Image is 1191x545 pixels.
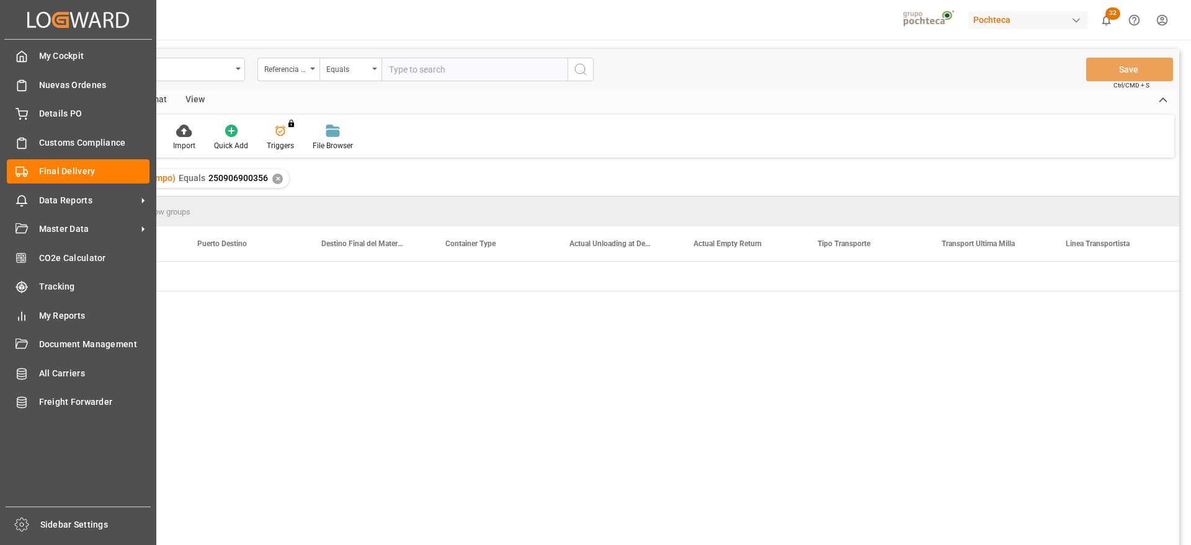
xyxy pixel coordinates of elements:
a: Freight Forwarder [7,390,149,414]
button: open menu [319,58,381,81]
span: Final Delivery [39,165,150,178]
span: Equals [179,173,205,183]
span: Master Data [39,223,137,236]
div: View [176,90,214,111]
div: Quick Add [214,140,248,151]
span: My Reports [39,309,150,322]
span: Tracking [39,280,150,293]
span: Data Reports [39,194,137,207]
span: Document Management [39,338,150,351]
button: open menu [257,58,319,81]
div: ✕ [272,174,283,184]
a: My Cockpit [7,44,149,68]
span: 32 [1105,7,1120,20]
a: Final Delivery [7,159,149,184]
span: Destino Final del Material (impo) [321,239,404,248]
button: Help Center [1120,6,1148,34]
div: File Browser [313,140,353,151]
button: search button [568,58,594,81]
span: My Cockpit [39,50,150,63]
img: pochtecaImg.jpg_1689854062.jpg [899,9,960,31]
span: Linea Transportista [1066,239,1130,248]
a: Details PO [7,102,149,126]
a: CO2e Calculator [7,246,149,270]
span: Actual Unloading at Destination [569,239,653,248]
span: Container Type [445,239,496,248]
span: CO2e Calculator [39,252,150,265]
a: Customs Compliance [7,130,149,154]
a: Tracking [7,275,149,299]
span: Nuevas Ordenes [39,79,150,92]
span: Tipo Transporte [818,239,870,248]
span: Ctrl/CMD + S [1113,81,1149,90]
a: All Carriers [7,361,149,385]
span: Actual Empty Return [694,239,762,248]
button: Pochteca [968,8,1092,32]
span: Details PO [39,107,150,120]
span: Puerto Destino [197,239,247,248]
div: Import [173,140,195,151]
span: Sidebar Settings [40,518,151,531]
input: Type to search [381,58,568,81]
span: All Carriers [39,367,150,380]
a: Nuevas Ordenes [7,73,149,97]
a: Document Management [7,332,149,357]
span: 250906900356 [208,173,268,183]
button: Save [1086,58,1173,81]
a: My Reports [7,303,149,327]
span: Freight Forwarder [39,396,150,409]
button: show 32 new notifications [1092,6,1120,34]
span: Customs Compliance [39,136,150,149]
div: Pochteca [968,11,1087,29]
span: Transport Ultima Milla [942,239,1015,248]
div: Referencia Leschaco (Impo) [264,61,306,75]
div: Equals [326,61,368,75]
